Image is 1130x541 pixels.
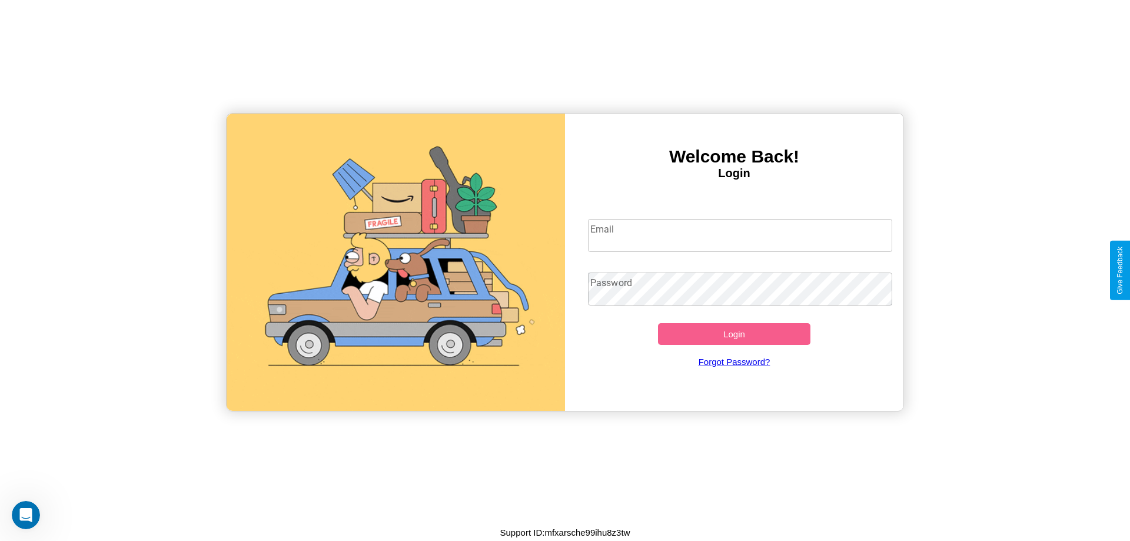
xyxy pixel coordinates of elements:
[582,345,887,379] a: Forgot Password?
[658,323,810,345] button: Login
[12,501,40,529] iframe: Intercom live chat
[565,147,903,167] h3: Welcome Back!
[565,167,903,180] h4: Login
[1116,247,1124,294] div: Give Feedback
[227,114,565,411] img: gif
[500,525,630,540] p: Support ID: mfxarsche99ihu8z3tw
